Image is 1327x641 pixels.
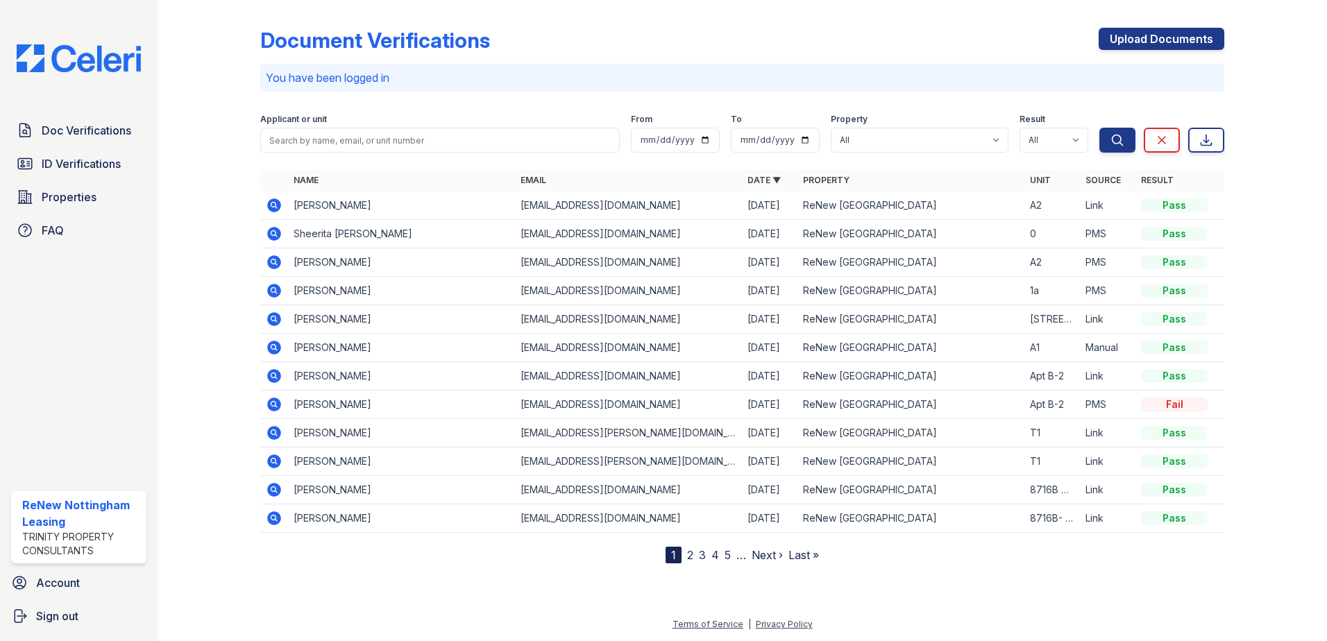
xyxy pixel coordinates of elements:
td: [DATE] [742,220,797,248]
a: 2 [687,548,693,562]
td: PMS [1080,391,1135,419]
div: ReNew Nottingham Leasing [22,497,141,530]
span: FAQ [42,222,64,239]
td: ReNew [GEOGRAPHIC_DATA] [797,476,1024,504]
td: 8716B- AptB-2 [1024,504,1080,533]
td: [DATE] [742,248,797,277]
td: [EMAIL_ADDRESS][DOMAIN_NAME] [515,504,742,533]
td: ReNew [GEOGRAPHIC_DATA] [797,305,1024,334]
td: [EMAIL_ADDRESS][DOMAIN_NAME] [515,191,742,220]
td: [PERSON_NAME] [288,277,515,305]
td: PMS [1080,220,1135,248]
td: ReNew [GEOGRAPHIC_DATA] [797,419,1024,447]
td: ReNew [GEOGRAPHIC_DATA] [797,391,1024,419]
td: Link [1080,419,1135,447]
label: Applicant or unit [260,114,327,125]
td: PMS [1080,277,1135,305]
td: Link [1080,476,1135,504]
div: Trinity Property Consultants [22,530,141,558]
td: [PERSON_NAME] [288,476,515,504]
td: [DATE] [742,419,797,447]
td: [EMAIL_ADDRESS][DOMAIN_NAME] [515,220,742,248]
td: ReNew [GEOGRAPHIC_DATA] [797,362,1024,391]
td: [PERSON_NAME] [288,191,515,220]
td: Link [1080,191,1135,220]
td: [DATE] [742,305,797,334]
td: [DATE] [742,334,797,362]
a: Privacy Policy [756,619,813,629]
a: Result [1141,175,1174,185]
td: Manual [1080,334,1135,362]
td: A2 [1024,248,1080,277]
td: ReNew [GEOGRAPHIC_DATA] [797,447,1024,476]
td: 1a [1024,277,1080,305]
a: Date ▼ [747,175,781,185]
div: Pass [1141,369,1208,383]
td: 8716B APTB2 [1024,476,1080,504]
td: [DATE] [742,447,797,476]
td: ReNew [GEOGRAPHIC_DATA] [797,191,1024,220]
div: Pass [1141,341,1208,354]
a: Upload Documents [1099,28,1224,50]
a: Next › [752,548,783,562]
input: Search by name, email, or unit number [260,128,620,153]
td: Link [1080,504,1135,533]
a: Source [1085,175,1121,185]
td: ReNew [GEOGRAPHIC_DATA] [797,277,1024,305]
a: Terms of Service [673,619,743,629]
span: Properties [42,189,96,205]
a: Email [521,175,546,185]
td: PMS [1080,248,1135,277]
label: Property [831,114,868,125]
td: [PERSON_NAME] [288,248,515,277]
td: A1 [1024,334,1080,362]
div: Pass [1141,483,1208,497]
td: A2 [1024,191,1080,220]
td: [DATE] [742,277,797,305]
a: Last » [788,548,819,562]
a: Account [6,569,152,597]
span: Doc Verifications [42,122,131,139]
div: Pass [1141,255,1208,269]
label: Result [1020,114,1045,125]
div: Pass [1141,284,1208,298]
td: ReNew [GEOGRAPHIC_DATA] [797,334,1024,362]
div: Pass [1141,227,1208,241]
span: Account [36,574,80,591]
div: Pass [1141,198,1208,212]
td: [DATE] [742,391,797,419]
a: 5 [725,548,731,562]
td: Apt B-2 [1024,362,1080,391]
td: ReNew [GEOGRAPHIC_DATA] [797,220,1024,248]
a: FAQ [11,216,146,244]
div: 1 [666,547,682,563]
a: Sign out [6,602,152,630]
label: From [631,114,652,125]
td: [STREET_ADDRESS] Unit# A-2 [1024,305,1080,334]
td: T1 [1024,419,1080,447]
span: … [736,547,746,563]
td: Link [1080,447,1135,476]
td: [PERSON_NAME] [288,334,515,362]
span: ID Verifications [42,155,121,172]
a: 3 [699,548,706,562]
td: [DATE] [742,191,797,220]
label: To [731,114,742,125]
td: 0 [1024,220,1080,248]
a: Properties [11,183,146,211]
td: [EMAIL_ADDRESS][DOMAIN_NAME] [515,334,742,362]
a: Unit [1030,175,1051,185]
td: [EMAIL_ADDRESS][DOMAIN_NAME] [515,248,742,277]
div: | [748,619,751,629]
a: Property [803,175,850,185]
div: Pass [1141,454,1208,468]
a: Name [294,175,319,185]
td: [EMAIL_ADDRESS][DOMAIN_NAME] [515,305,742,334]
td: [PERSON_NAME] [288,305,515,334]
td: [PERSON_NAME] [288,447,515,476]
td: [PERSON_NAME] [288,362,515,391]
td: [EMAIL_ADDRESS][DOMAIN_NAME] [515,277,742,305]
td: [EMAIL_ADDRESS][PERSON_NAME][DOMAIN_NAME] [515,447,742,476]
td: ReNew [GEOGRAPHIC_DATA] [797,248,1024,277]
